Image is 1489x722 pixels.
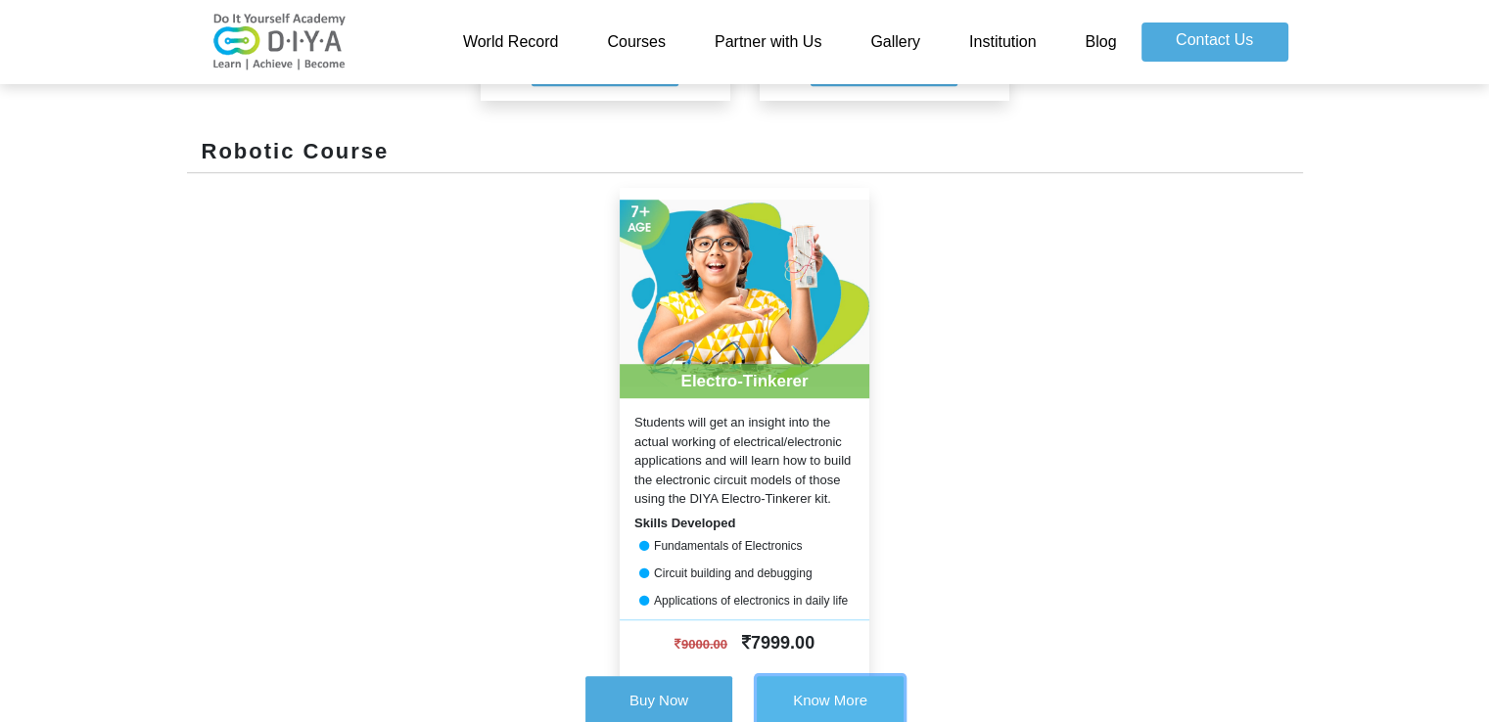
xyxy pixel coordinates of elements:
a: World Record [439,23,583,62]
div: Skills Developed [620,514,869,533]
span: 9000.00 [675,637,727,652]
div: Circuit building and debugging [620,564,869,582]
a: Contact Us [1141,23,1288,62]
div: Students will get an insight into the actual working of electrical/electronic applications and wi... [620,413,869,509]
a: Blog [1060,23,1140,62]
a: Institution [945,23,1060,62]
div: Fundamentals of Electronics [620,537,869,555]
div: Robotic Course [187,135,1303,173]
span: Know More [793,692,867,708]
span: 7999.00 [742,633,814,653]
div: Applications of electronics in daily life [620,592,869,609]
div: Electro-Tinkerer [620,364,869,399]
a: Courses [582,23,690,62]
a: Gallery [846,23,945,62]
a: Partner with Us [690,23,846,62]
img: logo-v2.png [202,13,358,71]
span: Buy Now [629,692,688,708]
img: product-20210729104519.jpg [620,188,869,398]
